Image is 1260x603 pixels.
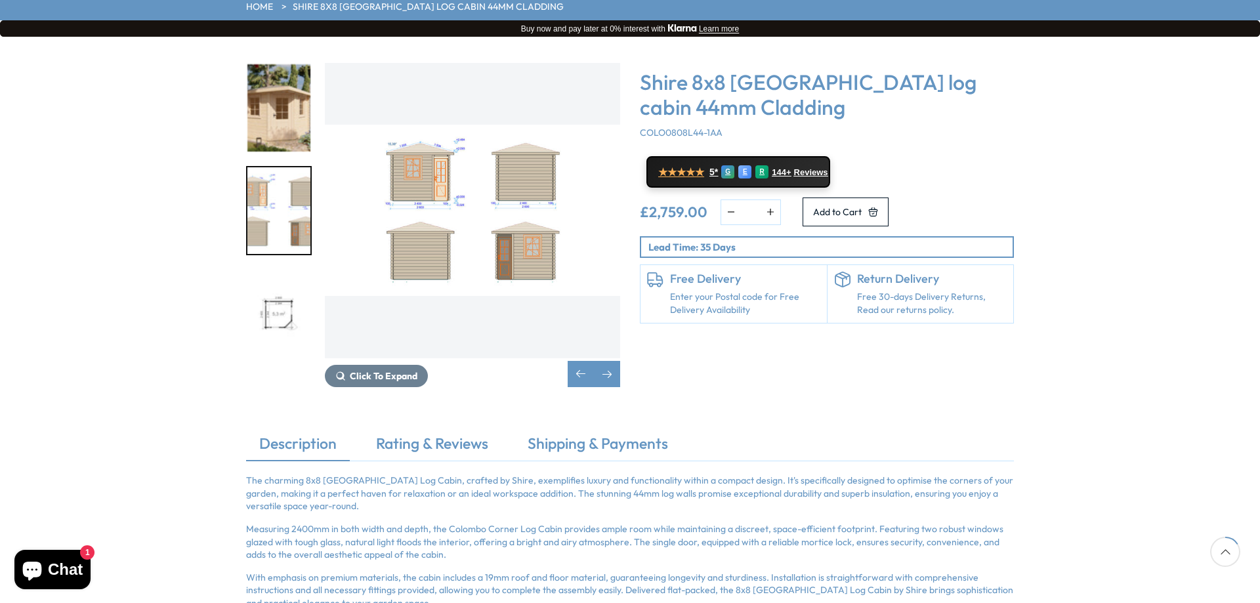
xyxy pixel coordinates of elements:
[350,370,417,382] span: Click To Expand
[568,361,594,387] div: Previous slide
[772,167,791,178] span: 144+
[640,205,707,219] ins: £2,759.00
[738,165,751,178] div: E
[325,63,620,387] div: 2 / 3
[803,198,889,226] button: Add to Cart
[293,1,564,14] a: Shire 8x8 [GEOGRAPHIC_DATA] log cabin 44mm Cladding
[670,272,820,286] h6: Free Delivery
[640,127,723,138] span: COLO0808L44-1AA
[246,474,1014,513] p: The charming 8x8 [GEOGRAPHIC_DATA] Log Cabin, crafted by Shire, exemplifies luxury and functional...
[247,270,310,357] img: Colombo2_6x2_628mmfp_0b6c49c2-7928-40de-8320-45bb86ae1ecf_200x200.jpg
[363,433,501,461] a: Rating & Reviews
[325,63,620,358] img: Shire 8x8 Colombo Corner log cabin 44mm Cladding - Best Shed
[246,166,312,256] div: 2 / 3
[246,63,312,153] div: 1 / 3
[857,291,1007,316] p: Free 30-days Delivery Returns, Read our returns policy.
[246,523,1014,562] p: Measuring 2400mm in both width and depth, the Colombo Corner Log Cabin provides ample room while ...
[514,433,681,461] a: Shipping & Payments
[246,433,350,461] a: Description
[670,291,820,316] a: Enter your Postal code for Free Delivery Availability
[246,1,273,14] a: HOME
[10,550,94,593] inbox-online-store-chat: Shopify online store chat
[594,361,620,387] div: Next slide
[325,365,428,387] button: Click To Expand
[648,240,1013,254] p: Lead Time: 35 Days
[246,268,312,358] div: 3 / 3
[813,207,862,217] span: Add to Cart
[857,272,1007,286] h6: Return Delivery
[247,167,310,255] img: Colombo2_6x2_628mmviews_dba3a8a9-e4c4-4a5f-a261-878dc87e8636_200x200.jpg
[646,156,830,188] a: ★★★★★ 5* G E R 144+ Reviews
[721,165,734,178] div: G
[658,166,704,178] span: ★★★★★
[640,70,1014,120] h3: Shire 8x8 [GEOGRAPHIC_DATA] log cabin 44mm Cladding
[755,165,768,178] div: R
[247,64,310,152] img: Colombo2_6x2_628mm3d_8ee8f7fe-951e-40a3-88b8-0e18fc3294a2_200x200.jpg
[794,167,828,178] span: Reviews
